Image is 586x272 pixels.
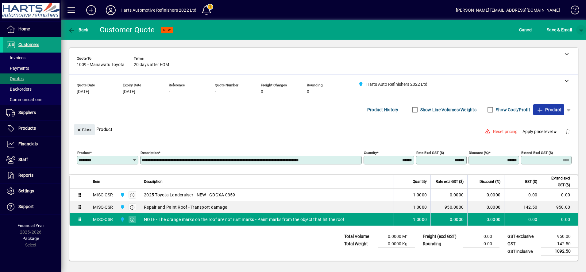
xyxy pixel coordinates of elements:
[81,5,101,16] button: Add
[68,27,88,32] span: Back
[378,233,415,240] td: 0.0000 M³
[144,204,227,210] span: Repair and Paint Roof - Transport damage
[163,28,171,32] span: NEW
[134,62,169,67] span: 20 days after EOM
[463,233,499,240] td: 0.00
[518,24,534,35] button: Cancel
[434,216,464,223] div: 0.0000
[3,94,61,105] a: Communications
[118,204,125,211] span: Harts Auto Refinishers 2022 Ltd
[22,236,39,241] span: Package
[6,76,24,81] span: Quotes
[3,22,61,37] a: Home
[3,136,61,152] a: Financials
[566,1,578,21] a: Knowledge Base
[6,55,25,60] span: Invoices
[541,213,578,226] td: 0.00
[522,128,558,135] span: Apply price level
[520,126,561,137] button: Apply price level
[118,216,125,223] span: Harts Auto Refinishers 2022 Ltd
[341,240,378,248] td: Total Weight
[118,191,125,198] span: Harts Auto Refinishers 2022 Ltd
[6,97,42,102] span: Communications
[519,25,533,35] span: Cancel
[434,192,464,198] div: 0.0000
[18,126,36,131] span: Products
[378,240,415,248] td: 0.0000 Kg
[413,192,427,198] span: 1.0000
[72,127,96,132] app-page-header-button: Close
[545,175,570,188] span: Extend excl GST ($)
[17,223,44,228] span: Financial Year
[504,233,541,240] td: GST exclusive
[3,199,61,215] a: Support
[504,248,541,255] td: GST inclusive
[413,178,427,185] span: Quantity
[480,178,500,185] span: Discount (%)
[420,240,463,248] td: Rounding
[101,5,121,16] button: Profile
[3,152,61,168] a: Staff
[18,173,33,178] span: Reports
[541,233,578,240] td: 950.00
[18,204,34,209] span: Support
[367,105,399,115] span: Product History
[77,151,90,155] mat-label: Product
[419,107,476,113] label: Show Line Volumes/Weights
[495,107,530,113] label: Show Cost/Profit
[469,151,489,155] mat-label: Discount (%)
[144,178,163,185] span: Description
[18,42,39,47] span: Customers
[18,141,38,146] span: Financials
[491,126,520,137] button: Reset pricing
[467,201,504,213] td: 0.0000
[547,27,549,32] span: S
[544,24,575,35] button: Save & Email
[541,240,578,248] td: 142.50
[74,124,95,135] button: Close
[504,240,541,248] td: GST
[3,63,61,73] a: Payments
[456,5,560,15] div: [PERSON_NAME] [EMAIL_ADDRESS][DOMAIN_NAME]
[3,84,61,94] a: Backorders
[3,73,61,84] a: Quotes
[18,26,30,31] span: Home
[6,66,29,71] span: Payments
[560,124,575,139] button: Delete
[364,151,377,155] mat-label: Quantity
[61,24,95,35] app-page-header-button: Back
[521,151,553,155] mat-label: Extend excl GST ($)
[525,178,537,185] span: GST ($)
[93,192,113,198] div: MISC-CSR
[141,151,159,155] mat-label: Description
[18,188,34,193] span: Settings
[66,24,90,35] button: Back
[541,201,578,213] td: 950.00
[533,104,564,115] button: Product
[169,89,170,94] span: -
[434,204,464,210] div: 950.0000
[467,213,504,226] td: 0.0000
[504,201,541,213] td: 142.50
[3,121,61,136] a: Products
[504,189,541,201] td: 0.00
[144,192,235,198] span: 2025 Toyota Landcruiser - NEW - GDGXA 0359
[541,248,578,255] td: 1092.50
[413,216,427,223] span: 1.0000
[121,5,196,15] div: Harts Automotive Refinishers 2022 Ltd
[76,125,92,135] span: Close
[541,189,578,201] td: 0.00
[3,105,61,120] a: Suppliers
[420,233,463,240] td: Freight (excl GST)
[560,129,575,134] app-page-header-button: Delete
[93,216,113,223] div: MISC-CSR
[93,178,100,185] span: Item
[3,53,61,63] a: Invoices
[413,204,427,210] span: 1.0000
[100,25,155,35] div: Customer Quote
[547,25,572,35] span: ave & Email
[123,89,135,94] span: [DATE]
[3,183,61,199] a: Settings
[77,62,125,67] span: 1009 - Manawatu Toyota
[416,151,444,155] mat-label: Rate excl GST ($)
